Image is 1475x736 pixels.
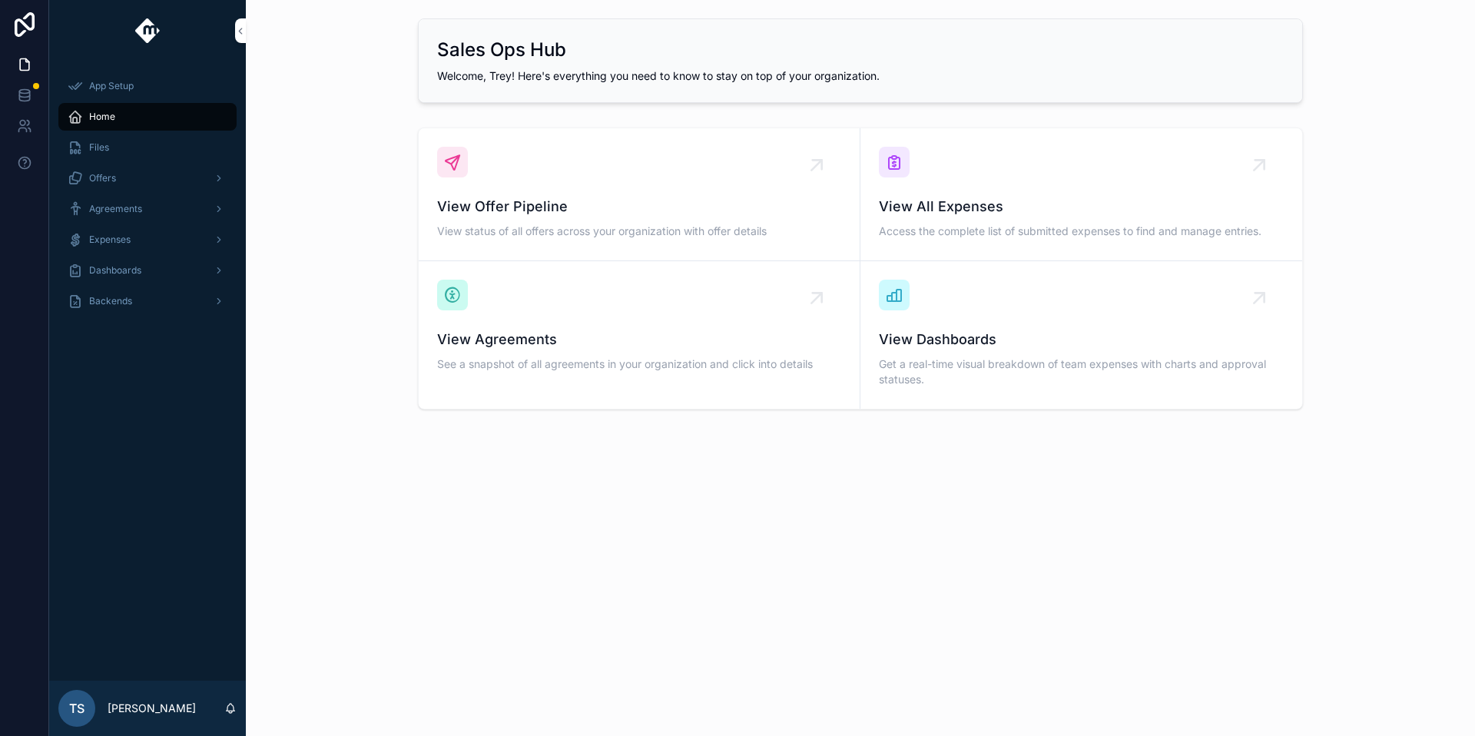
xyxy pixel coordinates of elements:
[89,141,109,154] span: Files
[58,164,237,192] a: Offers
[437,38,566,62] h2: Sales Ops Hub
[69,699,85,718] span: TS
[879,224,1284,239] span: Access the complete list of submitted expenses to find and manage entries.
[135,18,161,43] img: App logo
[89,234,131,246] span: Expenses
[89,172,116,184] span: Offers
[879,196,1284,217] span: View All Expenses
[58,257,237,284] a: Dashboards
[437,356,841,372] span: See a snapshot of all agreements in your organization and click into details
[89,203,142,215] span: Agreements
[437,196,841,217] span: View Offer Pipeline
[108,701,196,716] p: [PERSON_NAME]
[437,69,880,82] span: Welcome, Trey! Here's everything you need to know to stay on top of your organization.
[58,72,237,100] a: App Setup
[49,61,246,335] div: scrollable content
[89,264,141,277] span: Dashboards
[58,226,237,254] a: Expenses
[419,128,860,261] a: View Offer PipelineView status of all offers across your organization with offer details
[437,329,841,350] span: View Agreements
[419,261,860,409] a: View AgreementsSee a snapshot of all agreements in your organization and click into details
[89,295,132,307] span: Backends
[89,111,115,123] span: Home
[879,329,1284,350] span: View Dashboards
[58,287,237,315] a: Backends
[879,356,1284,387] span: Get a real-time visual breakdown of team expenses with charts and approval statuses.
[58,103,237,131] a: Home
[89,80,134,92] span: App Setup
[860,128,1302,261] a: View All ExpensesAccess the complete list of submitted expenses to find and manage entries.
[860,261,1302,409] a: View DashboardsGet a real-time visual breakdown of team expenses with charts and approval statuses.
[58,134,237,161] a: Files
[437,224,841,239] span: View status of all offers across your organization with offer details
[58,195,237,223] a: Agreements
